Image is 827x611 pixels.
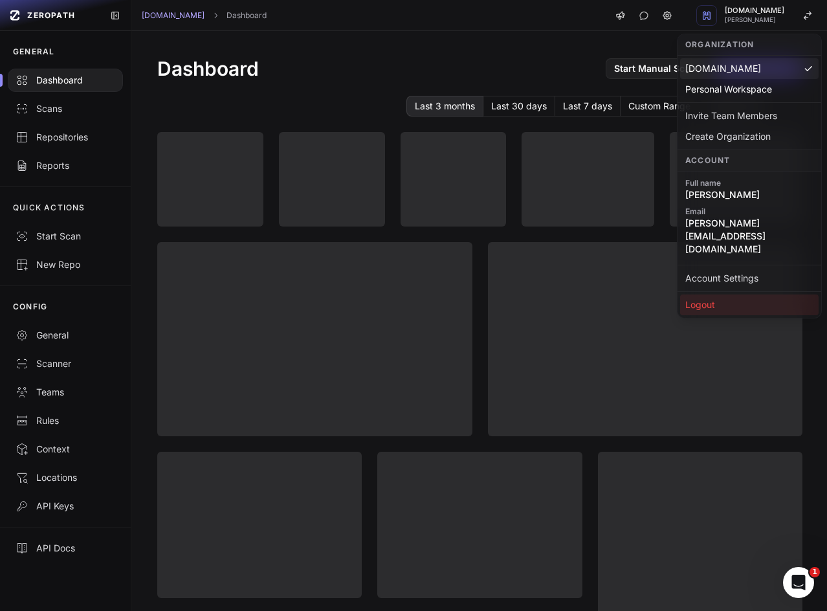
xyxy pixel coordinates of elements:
[685,217,813,256] span: [PERSON_NAME][EMAIL_ADDRESS][DOMAIN_NAME]
[16,131,115,144] div: Repositories
[5,5,100,26] a: ZEROPATH
[16,500,115,513] div: API Keys
[27,10,75,21] span: ZEROPATH
[680,79,819,100] div: Personal Workspace
[16,471,115,484] div: Locations
[16,230,115,243] div: Start Scan
[483,96,555,117] button: Last 30 days
[555,96,621,117] button: Last 7 days
[783,567,814,598] iframe: Intercom live chat
[16,102,115,115] div: Scans
[406,96,483,117] button: Last 3 months
[16,74,115,87] div: Dashboard
[16,386,115,399] div: Teams
[621,96,699,117] button: Custom Range
[685,206,813,217] span: Email
[685,188,813,201] span: [PERSON_NAME]
[680,126,819,147] div: Create Organization
[680,294,819,315] div: Logout
[13,302,47,312] p: CONFIG
[142,10,204,21] a: [DOMAIN_NAME]
[725,7,784,14] span: [DOMAIN_NAME]
[226,10,267,21] a: Dashboard
[13,203,85,213] p: QUICK ACTIONS
[680,106,819,126] div: Invite Team Members
[16,159,115,172] div: Reports
[13,47,54,57] p: GENERAL
[16,414,115,427] div: Rules
[16,357,115,370] div: Scanner
[16,542,115,555] div: API Docs
[211,11,220,20] svg: chevron right,
[157,57,259,80] h1: Dashboard
[16,258,115,271] div: New Repo
[16,329,115,342] div: General
[678,150,821,172] div: Account
[725,17,784,23] span: [PERSON_NAME]
[680,268,819,289] a: Account Settings
[680,58,819,79] div: [DOMAIN_NAME]
[142,10,267,21] nav: breadcrumb
[606,58,704,79] a: Start Manual Scan
[810,567,820,577] span: 1
[677,34,822,318] div: [DOMAIN_NAME] [PERSON_NAME]
[16,443,115,456] div: Context
[678,34,821,56] div: Organization
[685,178,813,188] span: Full name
